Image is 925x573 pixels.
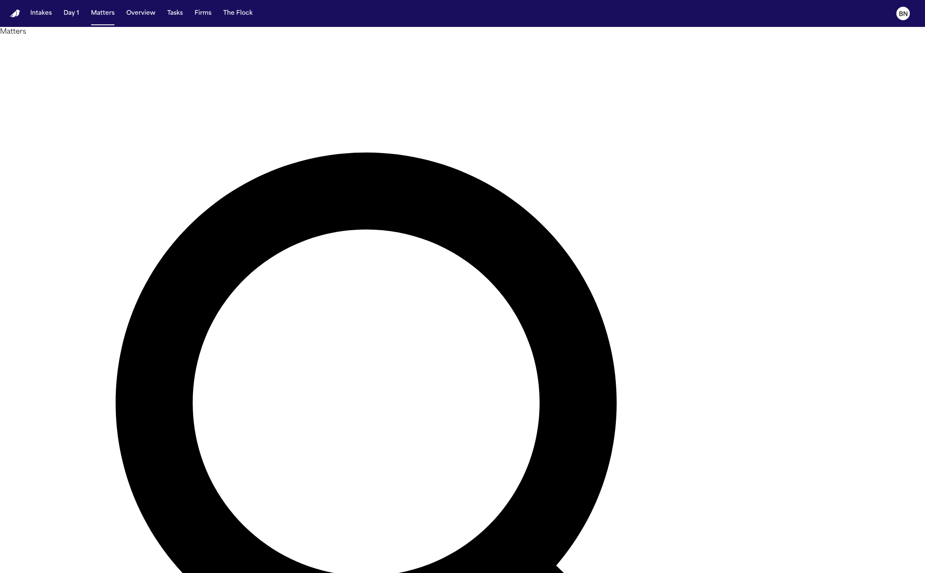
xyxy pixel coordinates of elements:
[123,6,159,21] button: Overview
[220,6,256,21] button: The Flock
[10,10,20,18] a: Home
[10,10,20,18] img: Finch Logo
[60,6,83,21] button: Day 1
[164,6,186,21] button: Tasks
[191,6,215,21] button: Firms
[88,6,118,21] button: Matters
[27,6,55,21] button: Intakes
